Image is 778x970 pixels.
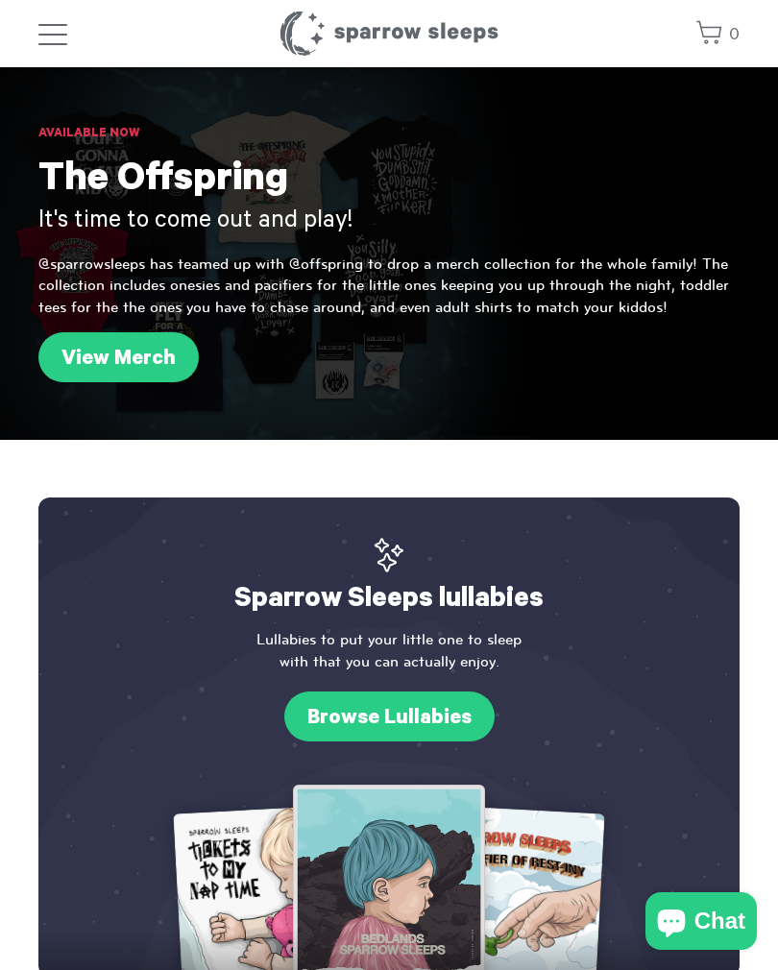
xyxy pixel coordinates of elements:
[284,691,495,741] a: Browse Lullabies
[38,125,740,144] h6: Available Now
[38,158,740,206] h1: The Offspring
[77,536,701,619] h2: Sparrow Sleeps lullabies
[77,629,701,672] p: Lullabies to put your little one to sleep
[279,10,499,58] h1: Sparrow Sleeps
[640,892,763,955] inbox-online-store-chat: Shopify online store chat
[695,14,740,56] a: 0
[38,332,199,382] a: View Merch
[38,254,740,318] p: @sparrowsleeps has teamed up with @offspring to drop a merch collection for the whole family! The...
[77,651,701,672] span: with that you can actually enjoy.
[38,206,740,239] h3: It's time to come out and play!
